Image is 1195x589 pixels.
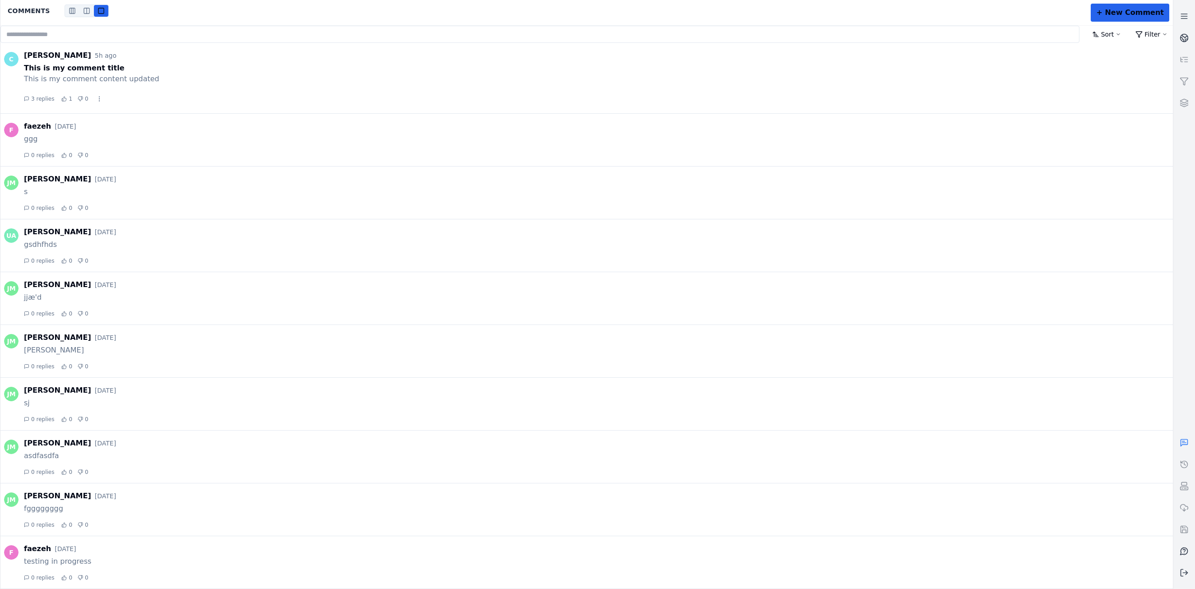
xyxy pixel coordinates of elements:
span: JM [4,176,19,190]
span: 0 [85,310,88,317]
button: 0 replies [24,521,54,529]
span: 0 replies [31,574,54,581]
span: 0 [85,574,88,581]
span: 0 [69,363,72,370]
button: Thumbs up [61,522,67,528]
button: 0 replies [24,574,54,581]
div: jjæ'd [24,292,1173,303]
button: Sort [1087,26,1127,42]
span: 0 [69,521,72,529]
button: Thumbs down [78,522,83,528]
button: 3 replies [24,95,54,102]
span: 0 replies [31,468,54,476]
span: 0 replies [31,152,54,159]
button: 0 replies [24,416,54,423]
div: [PERSON_NAME] [24,279,91,290]
div: 8/22/2024, 11:33:20 AM [55,122,76,131]
span: 0 [85,363,88,370]
div: Panel size [65,5,109,17]
span: 0 [69,468,72,476]
span: JM [4,387,19,401]
span: F [4,123,19,137]
span: 0 [85,95,88,102]
button: LG [94,5,108,17]
div: [PERSON_NAME] [24,332,91,343]
button: Thumbs down [78,417,83,422]
button: Thumbs up [61,469,67,475]
span: 0 [85,416,88,423]
div: s [24,186,1173,197]
button: Thumbs up [61,575,67,580]
span: 0 replies [31,416,54,423]
button: + New Comment [1091,4,1169,22]
button: Thumbs up [61,311,67,316]
div: [PERSON_NAME] [24,385,91,396]
div: This is my comment title [24,63,1173,74]
div: 8/26/2024, 12:43:11 PM [55,544,76,553]
div: testing in progress [24,556,1173,567]
span: 0 [85,521,88,529]
div: 8/22/2024, 1:39:01 PM [95,227,116,237]
span: 0 [69,416,72,423]
div: 10/3/2025, 9:10:11 AM [95,51,116,60]
button: 0 replies [24,363,54,370]
div: 8/23/2024, 7:04:47 AM [95,333,116,342]
button: MD [79,5,94,17]
button: Thumbs down [78,364,83,369]
span: JM [4,281,19,296]
button: Thumbs up [61,96,67,102]
button: 0 replies [24,204,54,212]
span: UA [4,228,19,243]
div: gsdhfhds [24,239,1173,250]
div: faezeh [24,121,51,132]
span: 0 [85,468,88,476]
button: Filter [1130,26,1173,42]
span: 0 [69,204,72,212]
button: Thumbs up [61,205,67,211]
div: 8/22/2024, 1:43:14 PM [95,280,116,289]
button: SM [65,5,79,17]
div: Comments [2,2,56,19]
div: [PERSON_NAME] [24,227,91,237]
div: 8/22/2024, 1:35:53 PM [95,175,116,184]
button: Thumbs down [78,205,83,211]
span: 0 replies [31,204,54,212]
div: [PERSON_NAME] [24,174,91,185]
div: asdfasdfa [24,450,1173,461]
button: Thumbs down [78,96,83,102]
span: C [4,52,19,66]
button: Thumbs up [61,364,67,369]
span: 0 replies [31,363,54,370]
div: 8/23/2024, 7:05:08 AM [95,439,116,448]
button: Thumbs down [78,258,83,264]
button: Thumbs down [78,469,83,475]
button: Thumbs down [78,311,83,316]
div: 8/23/2024, 7:05:13 AM [95,492,116,501]
button: Thumbs up [61,417,67,422]
div: ggg [24,134,1173,144]
div: sj [24,398,1173,408]
button: 0 replies [24,310,54,317]
span: 0 [69,152,72,159]
span: 3 replies [31,95,54,102]
button: Thumbs up [61,153,67,158]
div: [PERSON_NAME] [24,491,91,501]
span: JM [4,492,19,507]
div: [PERSON_NAME] [24,438,91,449]
span: 0 [85,204,88,212]
span: 0 replies [31,310,54,317]
div: This is my comment content updated [24,74,1173,84]
button: Thumbs down [78,575,83,580]
span: 0 [69,310,72,317]
div: faezeh [24,543,51,554]
span: F [4,545,19,560]
button: 0 replies [24,468,54,476]
span: JM [4,334,19,348]
span: JM [4,440,19,454]
span: 1 [69,95,72,102]
div: 8/23/2024, 7:04:49 AM [95,386,116,395]
span: 0 replies [31,521,54,529]
span: 0 replies [31,257,54,264]
span: 0 [85,257,88,264]
button: 0 replies [24,152,54,159]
